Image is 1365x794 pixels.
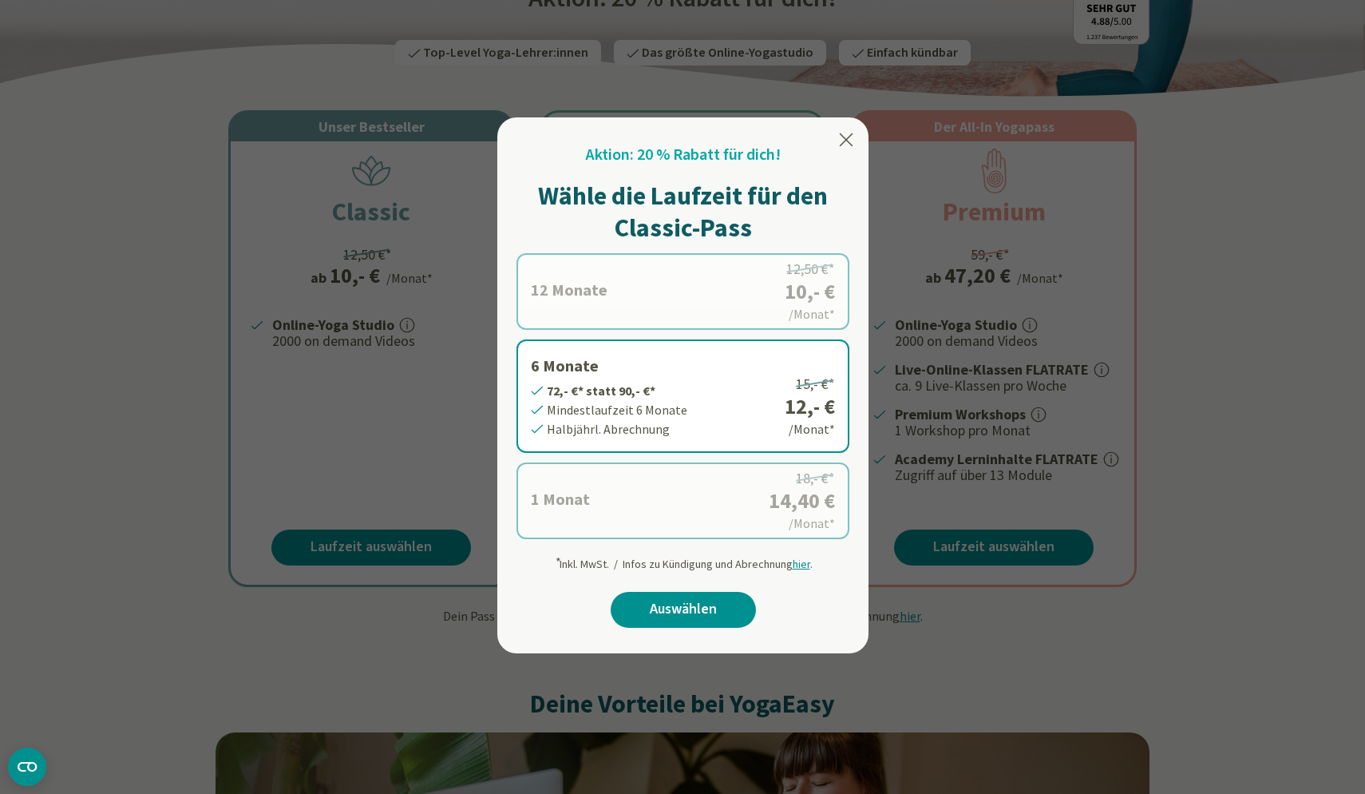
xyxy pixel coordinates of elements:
div: Inkl. MwSt. / Infos zu Kündigung und Abrechnung . [554,549,813,573]
h1: Wähle die Laufzeit für den Classic-Pass [516,180,849,244]
span: hier [793,557,810,571]
h2: Aktion: 20 % Rabatt für dich! [586,143,781,167]
button: CMP-Widget öffnen [8,748,46,786]
a: Auswählen [611,592,756,628]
